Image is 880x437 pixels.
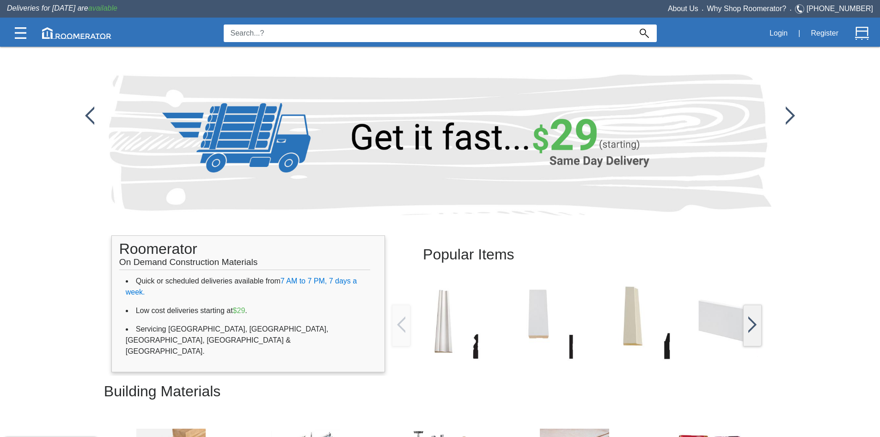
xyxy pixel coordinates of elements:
img: /app/images/Buttons/favicon.jpg [403,281,484,362]
h2: Popular Items [423,239,731,270]
a: [PHONE_NUMBER] [807,5,873,12]
li: Servicing [GEOGRAPHIC_DATA], [GEOGRAPHIC_DATA], [GEOGRAPHIC_DATA], [GEOGRAPHIC_DATA] & [GEOGRAPHI... [126,320,371,361]
h1: Roomerator [119,236,371,270]
div: | [793,23,806,43]
img: Categories.svg [15,27,26,39]
span: • [786,8,795,12]
img: Search_Icon.svg [640,29,649,38]
li: Low cost deliveries starting at . [126,302,371,320]
li: Quick or scheduled deliveries available from [126,272,371,302]
img: /app/images/Buttons/favicon.jpg [85,106,94,125]
input: Search...? [224,25,632,42]
span: • [698,8,707,12]
span: $29 [233,307,245,314]
span: On Demand Construction Materials [119,252,258,267]
h2: Building Materials [104,376,776,407]
span: available [88,4,117,12]
img: Telephone.svg [795,3,807,15]
button: Login [764,24,793,43]
img: /app/images/Buttons/favicon.jpg [687,281,768,362]
span: Deliveries for [DATE] are [7,4,117,12]
img: /app/images/Buttons/favicon.jpg [593,281,673,362]
img: /app/images/Buttons/favicon.jpg [498,281,579,362]
a: About Us [668,5,698,12]
img: /app/images/Buttons/favicon.jpg [748,316,757,333]
a: Why Shop Roomerator? [707,5,787,12]
img: roomerator-logo.svg [42,27,111,39]
img: /app/images/Buttons/favicon.jpg [397,316,405,333]
button: Register [806,24,843,43]
img: Cart.svg [855,26,869,40]
img: /app/images/Buttons/favicon.jpg [786,106,795,125]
